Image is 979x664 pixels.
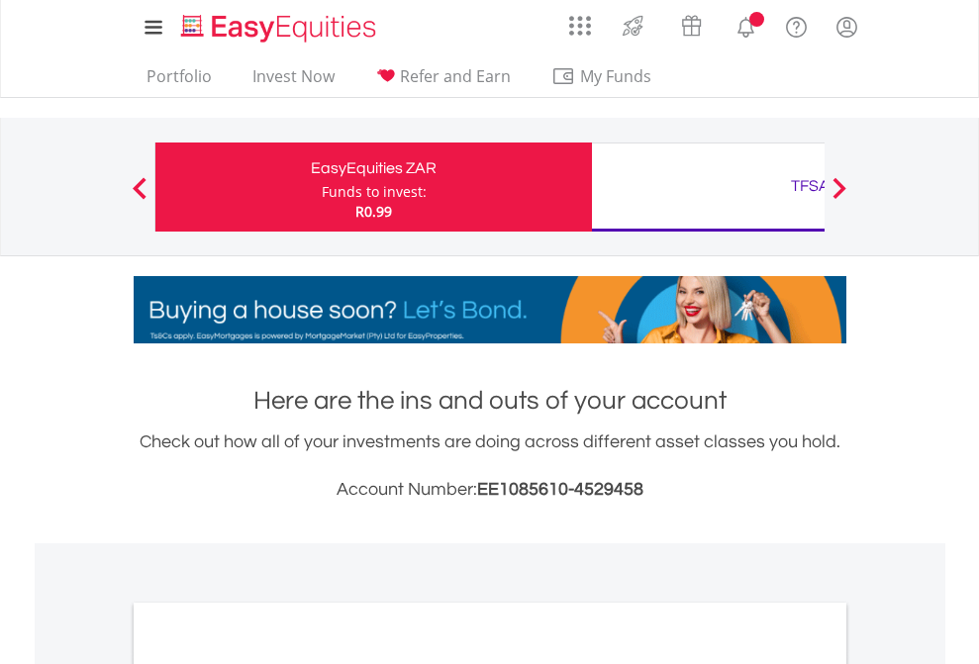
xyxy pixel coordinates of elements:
[355,202,392,221] span: R0.99
[134,383,846,419] h1: Here are the ins and outs of your account
[569,15,591,37] img: grid-menu-icon.svg
[400,65,511,87] span: Refer and Earn
[367,66,519,97] a: Refer and Earn
[675,10,708,42] img: vouchers-v2.svg
[134,428,846,504] div: Check out how all of your investments are doing across different asset classes you hold.
[120,187,159,207] button: Previous
[477,480,643,499] span: EE1085610-4529458
[556,5,604,37] a: AppsGrid
[822,5,872,48] a: My Profile
[134,476,846,504] h3: Account Number:
[245,66,343,97] a: Invest Now
[134,276,846,343] img: EasyMortage Promotion Banner
[173,5,384,45] a: Home page
[167,154,580,182] div: EasyEquities ZAR
[721,5,771,45] a: Notifications
[771,5,822,45] a: FAQ's and Support
[551,63,681,89] span: My Funds
[177,12,384,45] img: EasyEquities_Logo.png
[322,182,427,202] div: Funds to invest:
[139,66,220,97] a: Portfolio
[662,5,721,42] a: Vouchers
[617,10,649,42] img: thrive-v2.svg
[820,187,859,207] button: Next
